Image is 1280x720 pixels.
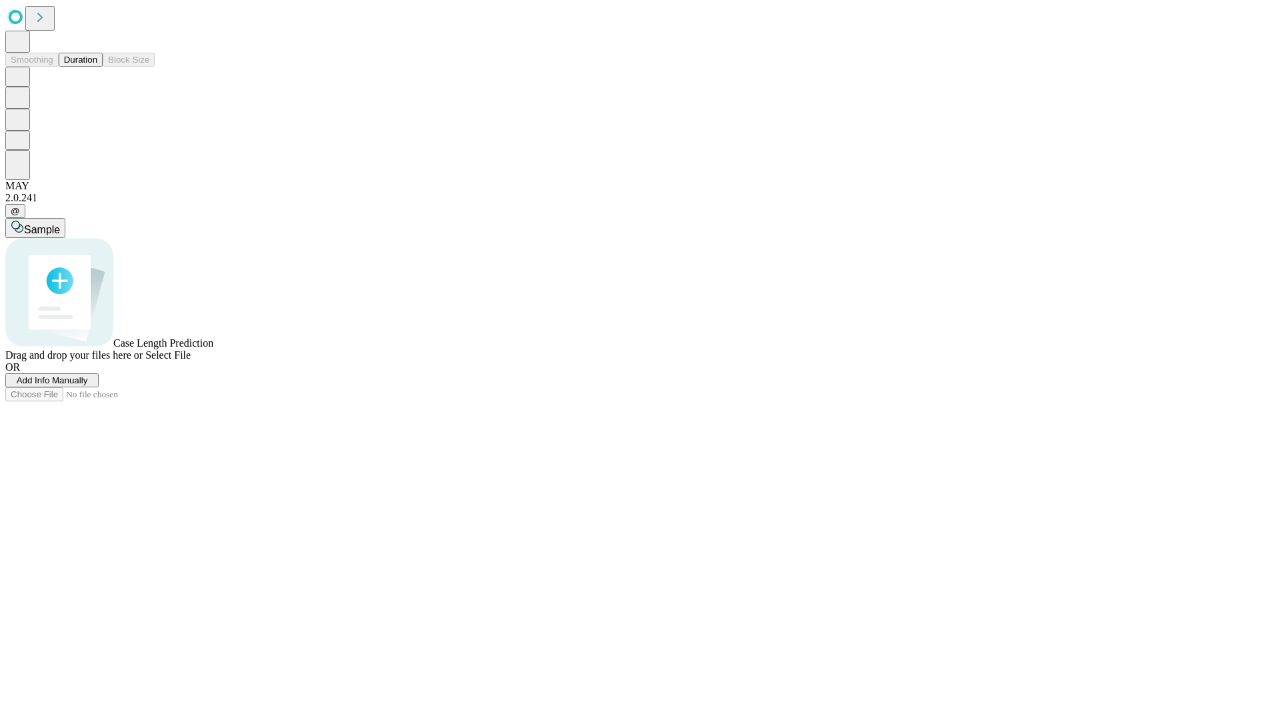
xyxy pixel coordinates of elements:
[24,224,60,235] span: Sample
[145,349,191,361] span: Select File
[59,53,103,67] button: Duration
[5,204,25,218] button: @
[11,206,20,216] span: @
[5,53,59,67] button: Smoothing
[17,375,88,385] span: Add Info Manually
[5,373,99,387] button: Add Info Manually
[5,192,1275,204] div: 2.0.241
[5,361,20,373] span: OR
[5,349,143,361] span: Drag and drop your files here or
[103,53,155,67] button: Block Size
[113,337,213,349] span: Case Length Prediction
[5,218,65,238] button: Sample
[5,180,1275,192] div: MAY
